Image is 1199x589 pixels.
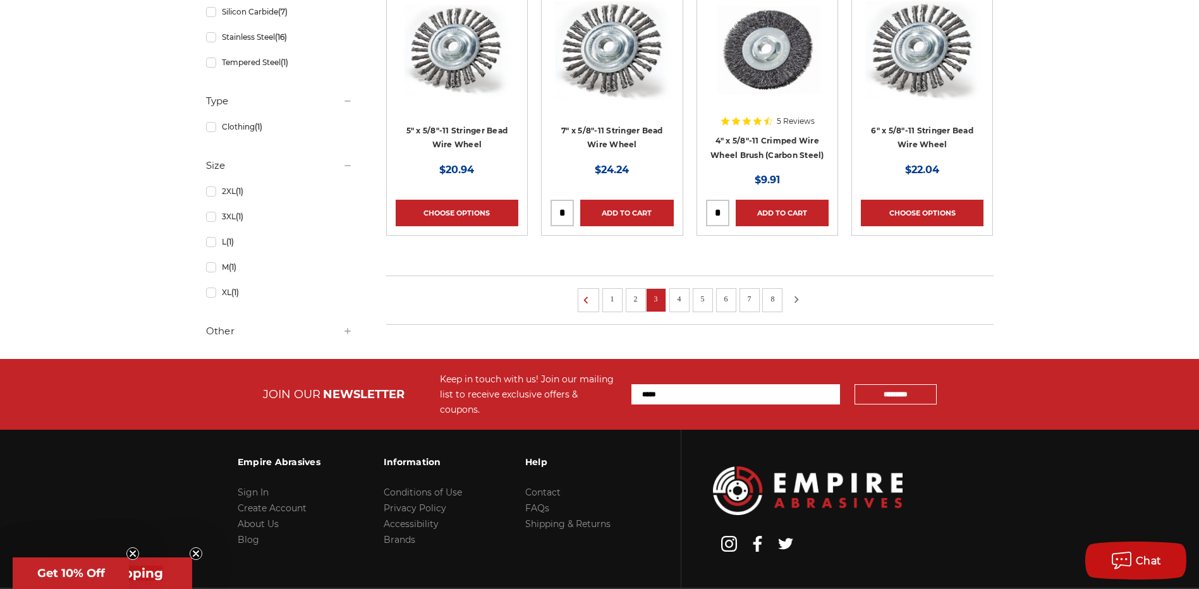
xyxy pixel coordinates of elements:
a: Silicon Carbide [206,1,353,23]
span: Get 10% Off [37,566,105,580]
span: NEWSLETTER [323,387,405,401]
a: XL [206,281,353,303]
a: L [206,231,353,253]
span: (1) [255,122,262,131]
span: (1) [226,237,234,246]
button: Chat [1085,542,1186,580]
a: 2 [630,292,642,306]
a: Accessibility [384,518,439,530]
a: Shipping & Returns [525,518,611,530]
span: (16) [275,32,287,42]
h5: Type [206,94,353,109]
div: Get 10% OffClose teaser [13,557,129,589]
a: FAQs [525,502,549,514]
a: 6 [720,292,733,306]
h3: Help [525,449,611,475]
a: Add to Cart [580,200,673,226]
a: About Us [238,518,279,530]
span: $9.91 [755,174,780,186]
span: JOIN OUR [263,387,320,401]
span: $20.94 [439,164,474,176]
a: Add to Cart [736,200,829,226]
h3: Information [384,449,462,475]
a: Sign In [238,487,269,498]
img: Empire Abrasives Logo Image [713,466,903,515]
a: Conditions of Use [384,487,462,498]
a: Stainless Steel [206,26,353,48]
a: Tempered Steel [206,51,353,73]
a: Brands [384,534,415,545]
div: Keep in touch with us! Join our mailing list to receive exclusive offers & coupons. [440,372,619,417]
button: Close teaser [190,547,202,560]
a: Choose Options [861,200,983,226]
span: (1) [229,262,236,272]
a: 1 [606,292,619,306]
a: Blog [238,534,259,545]
button: Close teaser [126,547,139,560]
h3: Empire Abrasives [238,449,320,475]
a: 5 [697,292,709,306]
div: Get Free ShippingClose teaser [13,557,192,589]
span: (1) [236,212,243,221]
a: 8 [766,292,779,306]
a: Clothing [206,116,353,138]
h5: Other [206,324,353,339]
span: (1) [236,186,243,196]
a: Privacy Policy [384,502,446,514]
a: 7 [743,292,756,306]
a: M [206,256,353,278]
a: Create Account [238,502,307,514]
span: $24.24 [595,164,629,176]
a: 3XL [206,205,353,228]
a: 3 [650,292,662,306]
a: Choose Options [396,200,518,226]
a: 4 [673,292,686,306]
span: (1) [231,288,239,297]
span: (1) [281,58,288,67]
span: $22.04 [905,164,939,176]
span: Chat [1136,555,1162,567]
h5: Size [206,158,353,173]
a: 2XL [206,180,353,202]
a: Contact [525,487,561,498]
span: (7) [278,7,288,16]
